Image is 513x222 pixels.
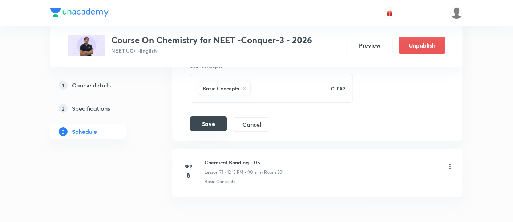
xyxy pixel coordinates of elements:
h3: Course On Chemistry for NEET -Conquer-3 - 2026 [111,35,312,45]
img: avatar [387,10,393,16]
h6: Basic Concepts [203,85,239,92]
button: Unpublish [399,37,445,54]
button: Cancel [233,117,270,132]
p: 1 [59,81,68,90]
h5: Schedule [72,127,97,136]
p: CLEAR [331,85,346,92]
p: Basic Concepts [205,178,235,185]
a: Company Logo [50,8,109,18]
p: • Room 301 [261,169,283,176]
p: NEET UG • Hinglish [111,47,312,54]
h5: Course details [72,81,111,90]
h5: Specifications [72,104,110,113]
button: avatar [384,7,396,19]
button: Save [190,116,227,131]
h6: Sep [181,163,196,170]
button: Preview [347,37,393,54]
p: 2 [59,104,68,113]
p: 3 [59,127,68,136]
a: 1Course details [50,78,149,92]
a: 2Specifications [50,101,149,116]
img: Mustafa kamal [451,7,463,19]
h4: 6 [181,170,196,181]
img: 9E0540EE-15E0-4AAC-B087-2353DDD4707F_plus.png [68,35,105,56]
p: Lesson 71 • 12:15 PM • 90 min [205,169,261,176]
img: Company Logo [50,8,109,17]
h6: Chemical Bonding - 05 [205,159,283,166]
